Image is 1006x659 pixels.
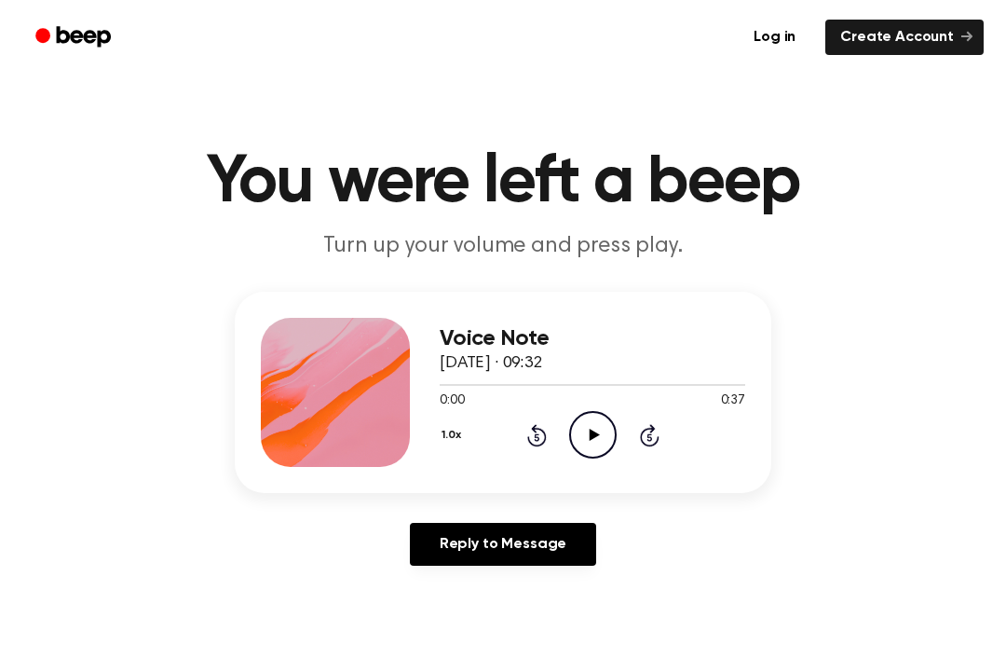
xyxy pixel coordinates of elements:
a: Reply to Message [410,523,596,566]
h1: You were left a beep [26,149,980,216]
a: Beep [22,20,128,56]
span: 0:00 [440,391,464,411]
span: [DATE] · 09:32 [440,355,542,372]
h3: Voice Note [440,326,745,351]
button: 1.0x [440,419,468,451]
a: Log in [735,16,814,59]
a: Create Account [825,20,984,55]
p: Turn up your volume and press play. [145,231,861,262]
span: 0:37 [721,391,745,411]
